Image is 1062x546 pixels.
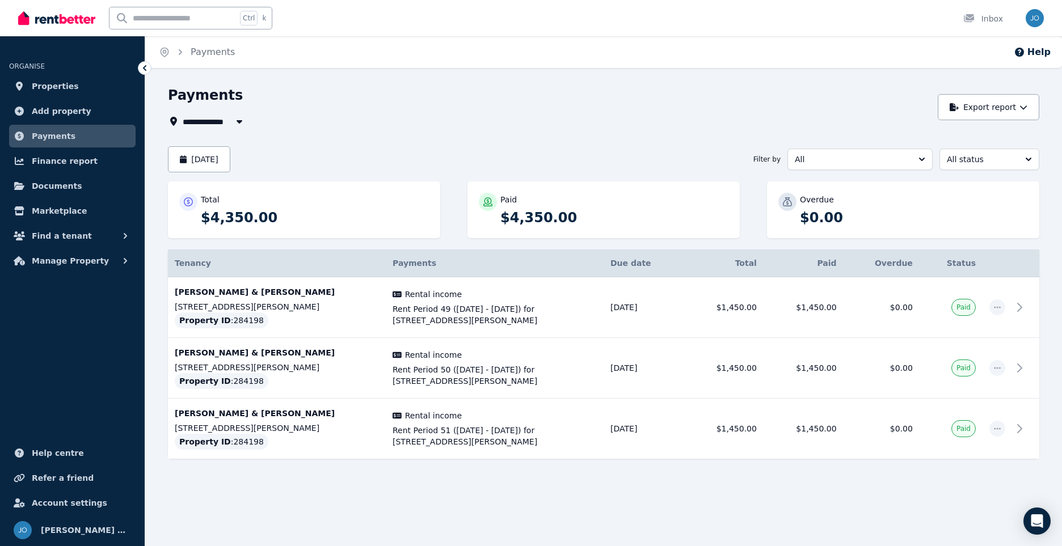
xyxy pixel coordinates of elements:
span: Documents [32,179,82,193]
span: Refer a friend [32,471,94,485]
td: [DATE] [604,338,684,399]
a: Account settings [9,492,136,514]
div: Open Intercom Messenger [1023,507,1051,535]
a: Help centre [9,442,136,464]
p: [PERSON_NAME] & [PERSON_NAME] [175,347,379,358]
td: $1,450.00 [684,399,764,459]
span: Find a tenant [32,229,92,243]
a: Payments [9,125,136,147]
img: RentBetter [18,10,95,27]
span: Property ID [179,375,231,387]
th: Due date [604,249,684,277]
span: Payments [393,259,436,268]
nav: Breadcrumb [145,36,248,68]
p: [STREET_ADDRESS][PERSON_NAME] [175,362,379,373]
td: $1,450.00 [684,338,764,399]
span: Ctrl [240,11,258,26]
button: Manage Property [9,249,136,272]
h1: Payments [168,86,243,104]
span: ORGANISE [9,62,45,70]
button: All [787,149,933,170]
span: Payments [32,129,75,143]
p: [PERSON_NAME] & [PERSON_NAME] [175,408,379,419]
span: [PERSON_NAME] & [PERSON_NAME] [41,523,131,537]
div: : 284198 [175,312,268,328]
a: Finance report [9,150,136,172]
span: Paid [956,363,971,373]
p: $0.00 [800,209,1028,227]
th: Tenancy [168,249,386,277]
div: : 284198 [175,373,268,389]
span: Rental income [405,289,462,300]
td: $1,450.00 [684,277,764,338]
div: Inbox [963,13,1003,24]
p: Paid [500,194,517,205]
span: $0.00 [890,303,913,312]
span: Account settings [32,496,107,510]
td: [DATE] [604,399,684,459]
a: Documents [9,175,136,197]
button: Help [1014,45,1051,59]
span: Properties [32,79,79,93]
span: Rent Period 50 ([DATE] - [DATE]) for [STREET_ADDRESS][PERSON_NAME] [393,364,597,387]
a: Add property [9,100,136,122]
button: All status [939,149,1039,170]
span: $0.00 [890,363,913,373]
span: Rent Period 51 ([DATE] - [DATE]) for [STREET_ADDRESS][PERSON_NAME] [393,425,597,447]
span: Finance report [32,154,98,168]
td: $1,450.00 [764,338,844,399]
span: $0.00 [890,424,913,433]
p: $4,350.00 [201,209,429,227]
span: Filter by [753,155,781,164]
img: Joseph & Lisa Borg [14,521,32,539]
td: $1,450.00 [764,399,844,459]
button: Find a tenant [9,225,136,247]
span: Add property [32,104,91,118]
button: Export report [938,94,1039,120]
td: $1,450.00 [764,277,844,338]
span: k [262,14,266,23]
p: [STREET_ADDRESS][PERSON_NAME] [175,422,379,434]
p: [STREET_ADDRESS][PERSON_NAME] [175,301,379,312]
td: [DATE] [604,277,684,338]
span: Property ID [179,315,231,326]
div: : 284198 [175,434,268,450]
p: $4,350.00 [500,209,728,227]
th: Paid [764,249,844,277]
button: [DATE] [168,146,230,172]
a: Properties [9,75,136,98]
th: Total [684,249,764,277]
span: Help centre [32,446,84,460]
span: All [795,154,909,165]
p: Overdue [800,194,834,205]
th: Status [920,249,983,277]
span: Marketplace [32,204,87,218]
th: Overdue [844,249,920,277]
a: Marketplace [9,200,136,222]
span: Rental income [405,410,462,421]
span: All status [947,154,1016,165]
img: Joseph & Lisa Borg [1026,9,1044,27]
span: Property ID [179,436,231,447]
span: Rent Period 49 ([DATE] - [DATE]) for [STREET_ADDRESS][PERSON_NAME] [393,303,597,326]
span: Paid [956,303,971,312]
p: Total [201,194,220,205]
span: Paid [956,424,971,433]
a: Payments [191,46,235,57]
span: Manage Property [32,254,109,268]
p: [PERSON_NAME] & [PERSON_NAME] [175,286,379,298]
a: Refer a friend [9,467,136,489]
span: Rental income [405,349,462,361]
